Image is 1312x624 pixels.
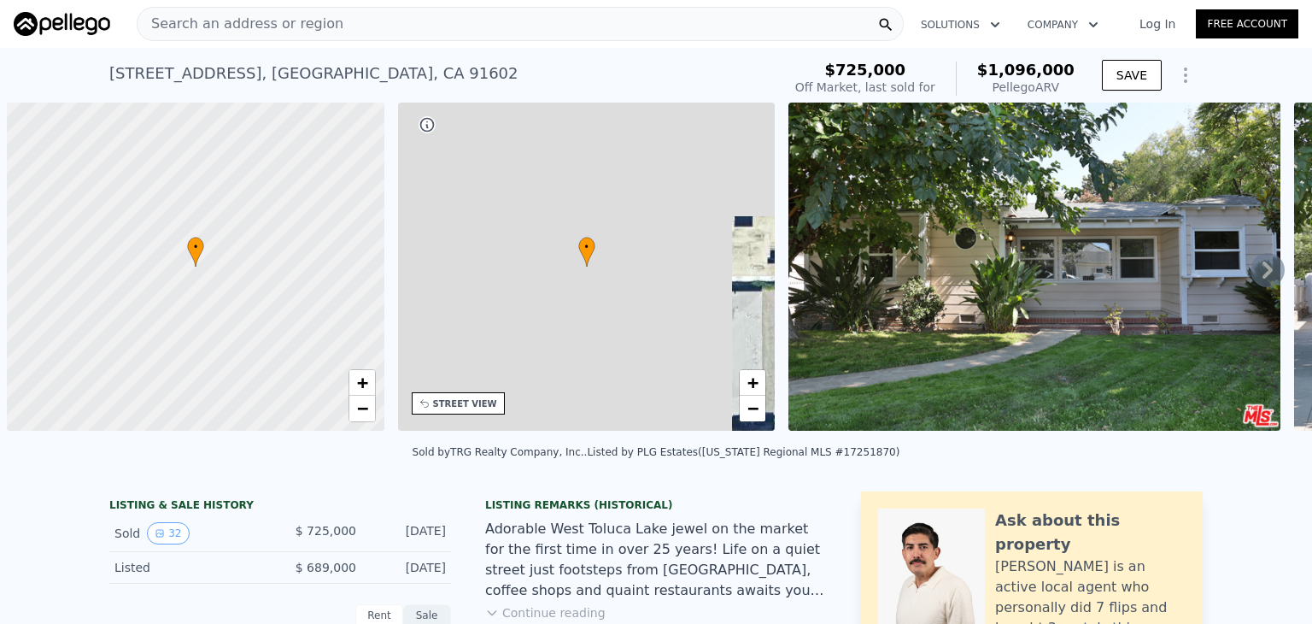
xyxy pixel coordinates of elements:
span: $ 689,000 [296,561,356,574]
div: • [578,237,595,267]
button: Show Options [1168,58,1203,92]
span: − [356,397,367,419]
span: $ 725,000 [296,524,356,538]
div: [DATE] [370,522,446,545]
div: Listed [114,559,266,576]
button: Continue reading [485,604,606,621]
a: Zoom out [740,396,765,421]
button: Solutions [907,9,1014,40]
div: Pellego ARV [977,79,1075,96]
span: • [578,239,595,255]
a: Zoom out [349,396,375,421]
div: Ask about this property [995,509,1186,556]
span: − [747,397,758,419]
div: STREET VIEW [433,397,497,410]
a: Zoom in [349,370,375,396]
a: Free Account [1196,9,1298,38]
span: + [356,372,367,393]
div: • [187,237,204,267]
span: $725,000 [825,61,906,79]
a: Log In [1119,15,1196,32]
div: Sold [114,522,266,545]
div: Sold by TRG Realty Company, Inc. . [413,446,588,458]
span: + [747,372,758,393]
div: Adorable West Toluca Lake jewel on the market for the first time in over 25 years! Life on a quie... [485,519,827,601]
div: Listed by PLG Estates ([US_STATE] Regional MLS #17251870) [587,446,899,458]
img: Sale: 21794717 Parcel: 54393454 [788,103,1280,431]
div: Listing Remarks (Historical) [485,498,827,512]
img: Pellego [14,12,110,36]
span: Search an address or region [138,14,343,34]
span: • [187,239,204,255]
div: [STREET_ADDRESS] , [GEOGRAPHIC_DATA] , CA 91602 [109,62,518,85]
div: LISTING & SALE HISTORY [109,498,451,515]
button: Company [1014,9,1112,40]
span: $1,096,000 [977,61,1075,79]
a: Zoom in [740,370,765,396]
button: SAVE [1102,60,1162,91]
div: [DATE] [370,559,446,576]
div: Off Market, last sold for [795,79,935,96]
button: View historical data [147,522,189,545]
